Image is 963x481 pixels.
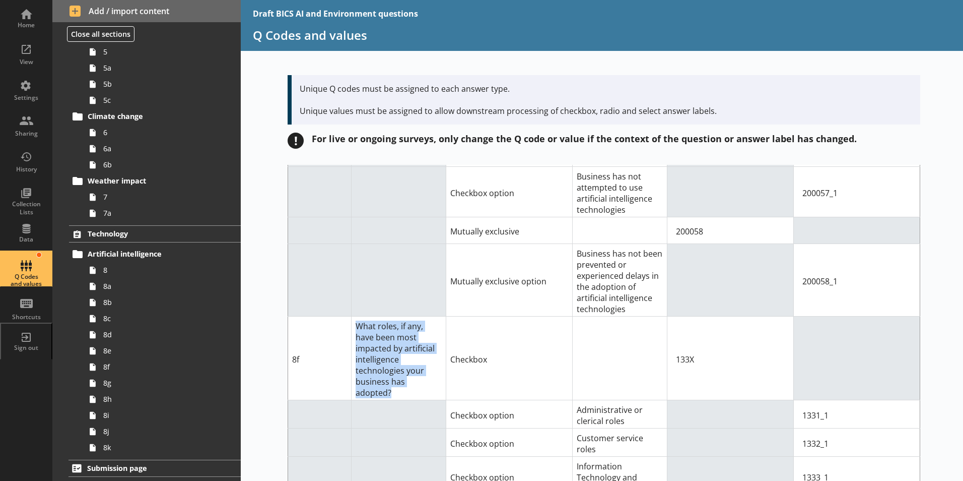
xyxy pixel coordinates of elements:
a: 5c [85,92,241,108]
input: QCode input field [671,221,789,242]
input: Option Value input field [798,271,916,291]
a: 6b [85,157,241,173]
span: 8d [103,330,215,339]
div: View [9,58,44,66]
div: For live or ongoing surveys, only change the Q code or value if the context of the question or an... [312,133,857,145]
a: 8e [85,343,241,359]
a: 8d [85,327,241,343]
td: Mutually exclusive option [446,244,572,316]
td: Mutually exclusive [446,217,572,244]
div: ! [288,133,304,149]
span: 8j [103,427,215,436]
a: 8j [85,424,241,440]
span: 8k [103,443,215,452]
td: Checkbox [446,316,572,400]
span: 8g [103,378,215,388]
td: Checkbox option [446,167,572,217]
span: Climate change [88,111,211,121]
span: 6a [103,144,215,153]
td: Administrative or clerical roles [572,400,667,429]
div: Sign out [9,344,44,352]
div: History [9,165,44,173]
span: 8a [103,281,215,291]
a: 8g [85,375,241,391]
td: 8f [288,316,352,400]
div: Home [9,21,44,29]
input: QCode input field [671,349,789,370]
span: 8 [103,265,215,275]
h1: Q Codes and values [253,27,951,43]
a: Submission page [68,460,241,477]
a: 7 [85,189,241,205]
a: 8f [85,359,241,375]
a: 8i [85,407,241,424]
div: Data [9,235,44,244]
a: 5a [85,60,241,76]
span: Technology [88,229,211,238]
span: Submission page [87,463,211,473]
span: Weather impact [88,176,211,186]
div: Shortcuts [9,313,44,321]
span: 8i [103,410,215,420]
li: Artificial intelligence88a8b8c8d8e8f8g8h8i8j8k [74,246,241,456]
li: Weather impact77a [74,173,241,221]
td: Checkbox option [446,429,572,457]
div: Q Codes and values [9,273,44,288]
span: 8b [103,297,215,307]
button: Close all sections [67,26,134,42]
li: Net-zero carbon emissions455a5b5c [74,12,241,108]
div: Sharing [9,130,44,138]
span: 8e [103,346,215,355]
span: 5c [103,95,215,105]
a: 6 [85,125,241,141]
a: Artificial intelligence [69,246,241,262]
span: Artificial intelligence [88,249,211,259]
span: Add / import content [70,6,224,17]
a: Climate change [69,108,241,125]
input: Option Value input field [798,405,916,426]
span: 5 [103,47,215,56]
a: 5 [85,44,241,60]
a: Weather impact [69,173,241,189]
li: Climate change66a6b [74,108,241,173]
td: Checkbox option [446,400,572,429]
div: Draft BICS AI and Environment questions [253,8,418,19]
td: Customer service roles [572,429,667,457]
div: Collection Lists [9,200,44,216]
a: 5b [85,76,241,92]
span: 8c [103,314,215,323]
td: Business has not attempted to use artificial intelligence technologies [572,167,667,217]
a: Technology [69,225,241,243]
p: Unique Q codes must be assigned to each answer type. Unique values must be assigned to allow down... [300,83,912,116]
span: 5a [103,63,215,73]
a: 8a [85,278,241,294]
input: Option Value input field [798,434,916,454]
a: 8b [85,294,241,311]
span: 6b [103,160,215,169]
input: Option Value input field [798,183,916,203]
a: 8 [85,262,241,278]
a: 8c [85,311,241,327]
a: 6a [85,141,241,157]
div: Settings [9,94,44,102]
span: 5b [103,79,215,89]
span: 7a [103,208,215,218]
a: 7a [85,205,241,221]
a: 8h [85,391,241,407]
li: TechnologyArtificial intelligence88a8b8c8d8e8f8g8h8i8j8k [52,225,241,456]
span: 6 [103,128,215,137]
td: What roles, if any, have been most impacted by artificial intelligence technologies your business... [351,316,446,400]
span: 8f [103,362,215,372]
span: 8h [103,394,215,404]
td: Business has not been prevented or experienced delays in the adoption of artificial intelligence ... [572,244,667,316]
a: 8k [85,440,241,456]
span: 7 [103,192,215,202]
